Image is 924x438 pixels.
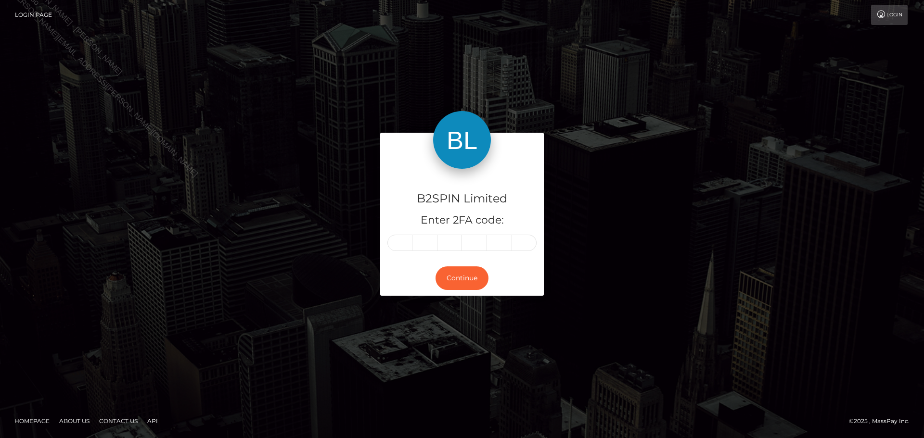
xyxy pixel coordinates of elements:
[143,413,162,428] a: API
[15,5,52,25] a: Login Page
[436,266,488,290] button: Continue
[11,413,53,428] a: Homepage
[95,413,141,428] a: Contact Us
[387,190,537,207] h4: B2SPIN Limited
[387,213,537,228] h5: Enter 2FA code:
[433,111,491,169] img: B2SPIN Limited
[55,413,93,428] a: About Us
[871,5,908,25] a: Login
[849,416,917,426] div: © 2025 , MassPay Inc.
